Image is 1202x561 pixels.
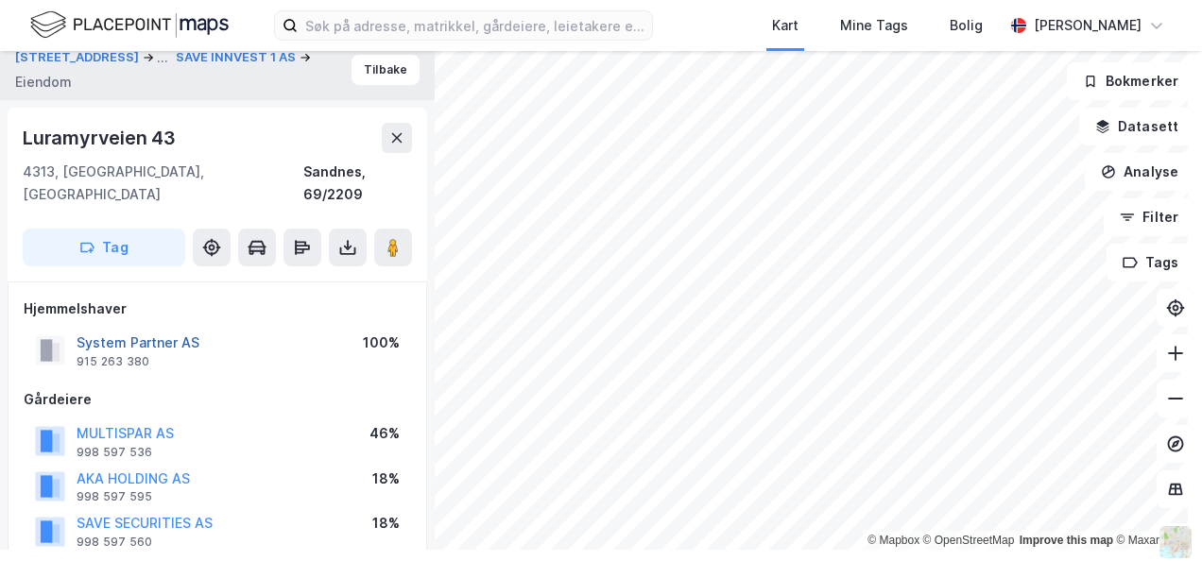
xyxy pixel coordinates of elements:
button: Bokmerker [1067,62,1194,100]
button: Tilbake [352,55,420,85]
div: 4313, [GEOGRAPHIC_DATA], [GEOGRAPHIC_DATA] [23,161,303,206]
div: 998 597 536 [77,445,152,460]
div: Kart [772,14,798,37]
a: Mapbox [867,534,919,547]
button: [STREET_ADDRESS] [15,46,143,69]
div: 100% [363,331,400,354]
div: Gårdeiere [24,388,411,411]
div: 915 263 380 [77,354,149,369]
input: Søk på adresse, matrikkel, gårdeiere, leietakere eller personer [298,11,652,40]
button: SAVE INNVEST 1 AS [176,48,300,67]
div: Mine Tags [840,14,908,37]
a: OpenStreetMap [923,534,1015,547]
iframe: Chat Widget [1108,470,1202,561]
button: Tag [23,229,185,266]
button: Filter [1104,198,1194,236]
div: 18% [372,512,400,535]
div: [PERSON_NAME] [1034,14,1142,37]
div: 998 597 595 [77,489,152,504]
div: Luramyrveien 43 [23,123,180,153]
button: Analyse [1085,153,1194,191]
div: ... [157,46,168,69]
div: Bolig [950,14,983,37]
button: Tags [1107,244,1194,281]
a: Improve this map [1020,534,1113,547]
div: 998 597 560 [77,535,152,550]
div: 18% [372,467,400,490]
div: Kontrollprogram for chat [1108,470,1202,561]
div: Sandnes, 69/2209 [303,161,412,206]
div: 46% [369,422,400,445]
div: Eiendom [15,71,72,93]
img: logo.f888ab2527a4732fd821a326f86c7f29.svg [30,8,229,42]
button: Datasett [1079,108,1194,145]
div: Hjemmelshaver [24,297,411,320]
